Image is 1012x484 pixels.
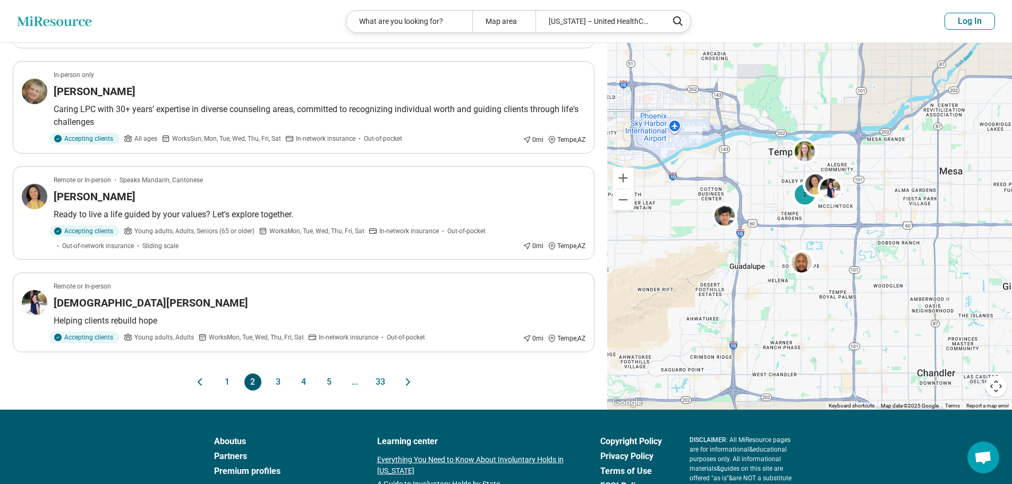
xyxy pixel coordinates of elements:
span: In-network insurance [296,134,355,143]
div: 0 mi [523,135,543,145]
button: Next page [402,373,414,390]
span: Out-of-pocket [387,333,425,342]
a: Aboutus [214,435,350,448]
h3: [PERSON_NAME] [54,189,135,204]
button: 33 [372,373,389,390]
h3: [PERSON_NAME] [54,84,135,99]
button: Keyboard shortcuts [829,402,874,410]
p: Remote or In-person [54,175,111,185]
div: 0 mi [523,334,543,343]
span: Works Sun, Mon, Tue, Wed, Thu, Fri, Sat [172,134,281,143]
span: Map data ©2025 Google [881,403,939,409]
button: 1 [219,373,236,390]
span: In-network insurance [379,226,439,236]
a: Premium profiles [214,465,350,478]
button: 3 [270,373,287,390]
span: In-network insurance [319,333,378,342]
span: Young adults, Adults [134,333,194,342]
button: 4 [295,373,312,390]
div: Accepting clients [49,133,120,145]
p: In-person only [54,70,94,80]
span: All ages [134,134,157,143]
a: Open this area in Google Maps (opens a new window) [610,396,645,410]
p: Helping clients rebuild hope [54,315,585,327]
div: Map area [472,11,535,32]
a: Partners [214,450,350,463]
a: Terms (opens in new tab) [945,403,960,409]
span: Out-of-network insurance [62,241,134,251]
span: Sliding scale [142,241,178,251]
span: Works Mon, Tue, Wed, Thu, Fri, Sat [269,226,364,236]
a: Privacy Policy [600,450,662,463]
div: 0 mi [523,241,543,251]
span: Speaks Mandarin, Cantonese [120,175,203,185]
div: Accepting clients [49,225,120,237]
span: Works Mon, Tue, Wed, Thu, Fri, Sat [209,333,304,342]
p: Remote or In-person [54,282,111,291]
span: Out-of-pocket [447,226,486,236]
div: Tempe , AZ [548,135,585,145]
button: Previous page [193,373,206,390]
p: Caring LPC with 30+ years’ expertise in diverse counseling areas, committed to recognizing indivi... [54,103,585,129]
div: Open chat [967,441,999,473]
div: 2 [792,181,818,207]
a: Everything You Need to Know About Involuntary Holds in [US_STATE] [377,454,573,477]
span: DISCLAIMER [690,436,726,444]
p: Ready to live a life guided by your values? Let's explore together. [54,208,585,221]
button: Zoom in [613,167,634,189]
a: Copyright Policy [600,435,662,448]
button: Log In [945,13,995,30]
div: Accepting clients [49,332,120,343]
a: Report a map error [966,403,1009,409]
span: Out-of-pocket [364,134,402,143]
div: Tempe , AZ [548,334,585,343]
img: Google [610,396,645,410]
div: [US_STATE] – United HealthCare [535,11,661,32]
button: Zoom out [613,189,634,210]
a: Terms of Use [600,465,662,478]
div: What are you looking for? [346,11,472,32]
button: 2 [244,373,261,390]
h3: [DEMOGRAPHIC_DATA][PERSON_NAME] [54,295,248,310]
span: ... [346,373,363,390]
a: Learning center [377,435,573,448]
button: 5 [321,373,338,390]
button: Map camera controls [985,376,1007,397]
span: Young adults, Adults, Seniors (65 or older) [134,226,254,236]
div: Tempe , AZ [548,241,585,251]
